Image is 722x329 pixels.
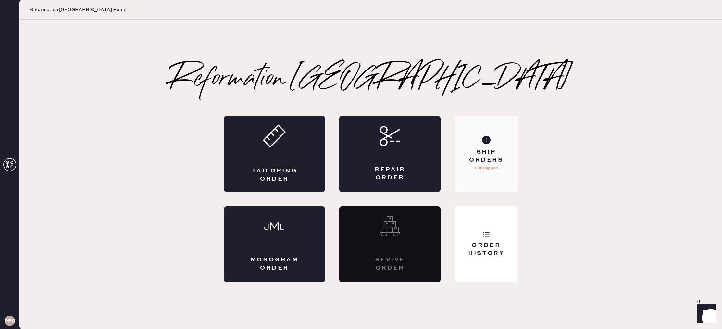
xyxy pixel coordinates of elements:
div: Tailoring Order [250,167,299,183]
span: Reformation [GEOGRAPHIC_DATA] Home [30,6,126,13]
p: 1 Unshipped [475,164,498,172]
div: Revive order [365,256,415,272]
h3: RBRA [5,319,15,323]
h2: Reformation [GEOGRAPHIC_DATA] [170,67,572,93]
div: Interested? Contact us at care@hemster.co [339,206,441,282]
div: Monogram Order [250,256,299,272]
div: Repair Order [365,166,415,182]
div: Order History [460,241,512,258]
iframe: Front Chat [691,300,719,328]
div: Ship Orders [460,148,512,164]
